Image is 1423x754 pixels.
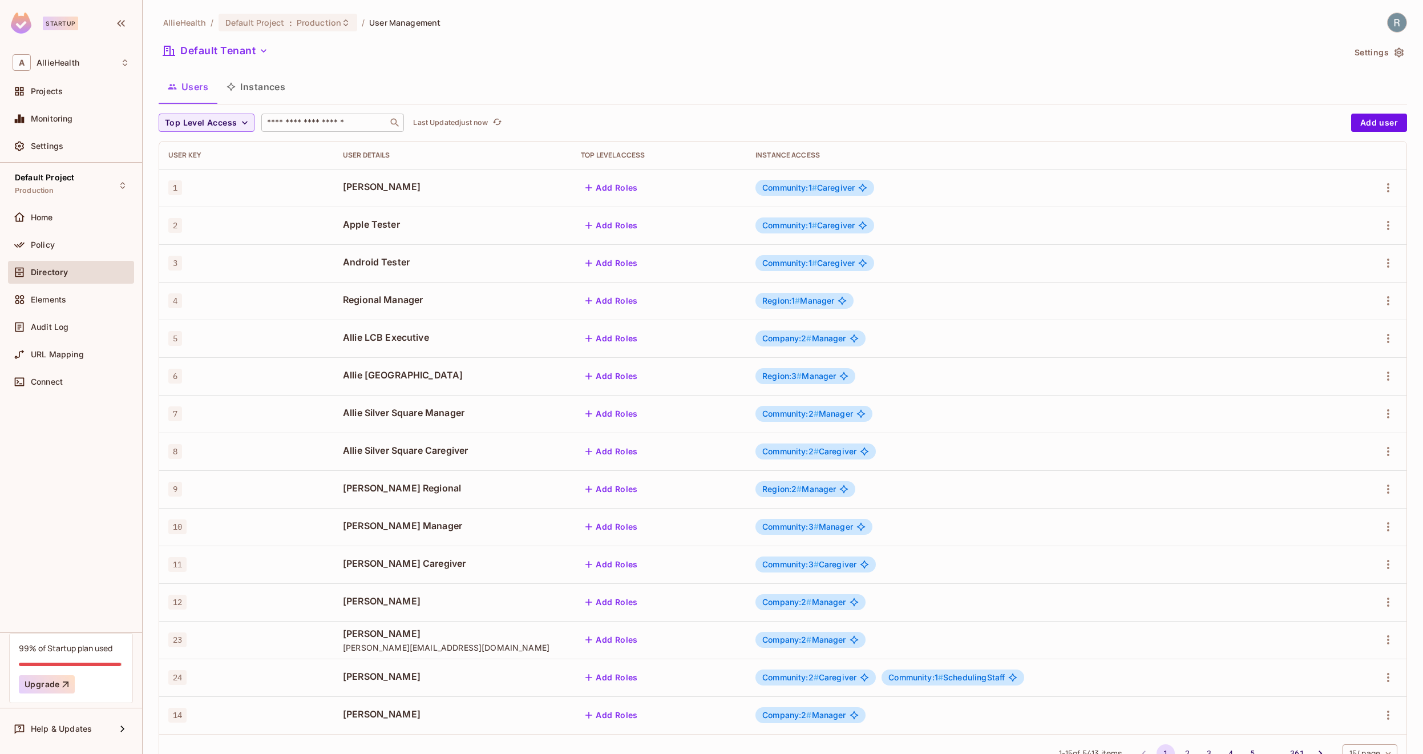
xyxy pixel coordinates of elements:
[581,706,642,724] button: Add Roles
[806,333,811,343] span: #
[762,522,853,531] span: Manager
[762,183,817,192] span: Community:1
[762,333,812,343] span: Company:2
[13,54,31,71] span: A
[343,444,563,457] span: Allie Silver Square Caregiver
[31,350,84,359] span: URL Mapping
[762,485,836,494] span: Manager
[762,296,834,305] span: Manager
[581,292,642,310] button: Add Roles
[163,17,206,28] span: the active workspace
[19,643,112,654] div: 99% of Startup plan used
[762,372,836,381] span: Manager
[168,557,187,572] span: 11
[343,595,563,607] span: [PERSON_NAME]
[762,598,846,607] span: Manager
[762,673,856,682] span: Caregiver
[762,597,812,607] span: Company:2
[159,72,217,101] button: Users
[581,216,642,235] button: Add Roles
[31,322,68,332] span: Audit Log
[297,17,341,28] span: Production
[814,559,819,569] span: #
[806,710,811,720] span: #
[168,180,182,195] span: 1
[762,258,817,268] span: Community:1
[159,114,254,132] button: Top Level Access
[762,259,855,268] span: Caregiver
[762,221,855,230] span: Caregiver
[168,151,325,160] div: User Key
[289,18,293,27] span: :
[168,444,182,459] span: 8
[168,218,182,233] span: 2
[168,482,182,497] span: 9
[797,371,802,381] span: #
[581,442,642,461] button: Add Roles
[581,668,642,687] button: Add Roles
[168,670,187,685] span: 24
[814,446,819,456] span: #
[43,17,78,30] div: Startup
[343,256,563,268] span: Android Tester
[581,631,642,649] button: Add Roles
[812,220,817,230] span: #
[343,151,563,160] div: User Details
[168,331,182,346] span: 5
[797,484,802,494] span: #
[369,17,440,28] span: User Management
[888,673,1005,682] span: SchedulingStaff
[762,447,856,456] span: Caregiver
[31,268,68,277] span: Directory
[581,405,642,423] button: Add Roles
[814,409,819,418] span: #
[413,118,488,127] p: Last Updated just now
[168,519,187,534] span: 10
[31,213,53,222] span: Home
[814,672,819,682] span: #
[1350,43,1407,62] button: Settings
[31,142,63,151] span: Settings
[888,672,943,682] span: Community:1
[1351,114,1407,132] button: Add user
[343,708,563,720] span: [PERSON_NAME]
[490,116,504,130] button: refresh
[762,409,853,418] span: Manager
[762,522,819,531] span: Community:3
[11,13,31,34] img: SReyMgAAAABJRU5ErkJggg==
[31,295,66,304] span: Elements
[31,724,92,733] span: Help & Updates
[343,627,563,640] span: [PERSON_NAME]
[343,670,563,683] span: [PERSON_NAME]
[211,17,213,28] li: /
[762,560,856,569] span: Caregiver
[343,369,563,381] span: Allie [GEOGRAPHIC_DATA]
[762,635,812,644] span: Company:2
[168,369,182,384] span: 6
[343,180,563,193] span: [PERSON_NAME]
[168,708,187,723] span: 14
[217,72,294,101] button: Instances
[362,17,365,28] li: /
[168,632,187,647] span: 23
[581,555,642,574] button: Add Roles
[343,331,563,344] span: Allie LCB Executive
[168,256,182,271] span: 3
[581,367,642,385] button: Add Roles
[762,446,819,456] span: Community:2
[15,173,74,182] span: Default Project
[581,593,642,611] button: Add Roles
[343,642,563,653] span: [PERSON_NAME][EMAIL_ADDRESS][DOMAIN_NAME]
[15,186,54,195] span: Production
[812,183,817,192] span: #
[343,293,563,306] span: Regional Manager
[343,218,563,231] span: Apple Tester
[762,334,846,343] span: Manager
[488,116,504,130] span: Click to refresh data
[762,710,812,720] span: Company:2
[19,675,75,693] button: Upgrade
[1388,13,1406,32] img: Rodrigo Mayer
[165,116,237,130] span: Top Level Access
[795,296,800,305] span: #
[581,179,642,197] button: Add Roles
